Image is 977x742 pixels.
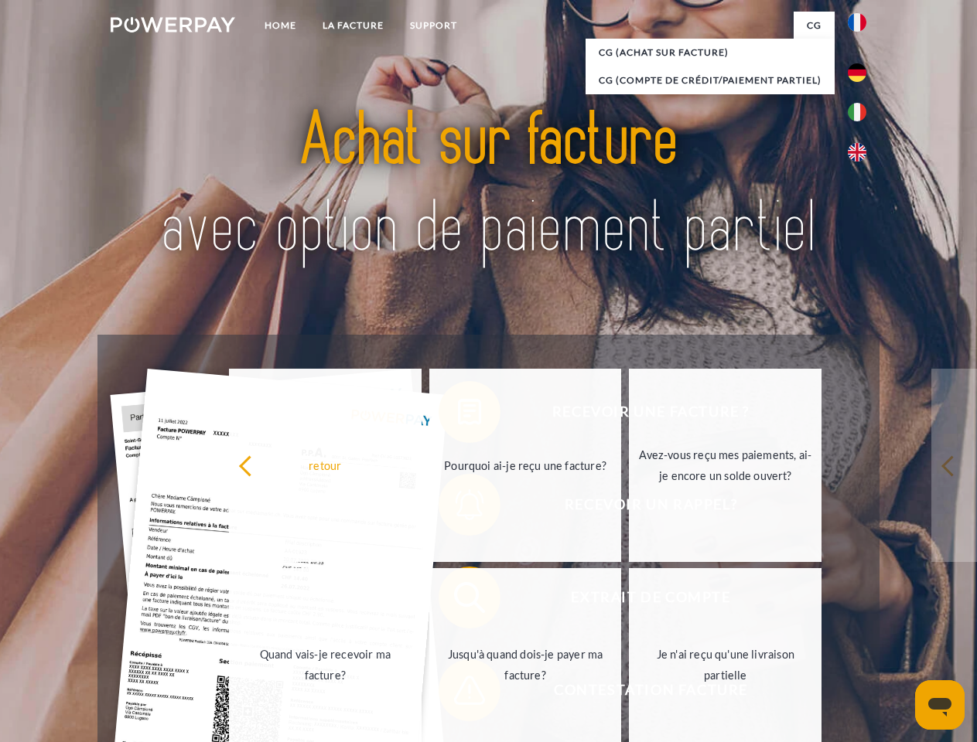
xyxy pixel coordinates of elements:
[148,74,829,296] img: title-powerpay_fr.svg
[848,63,866,82] img: de
[629,369,822,562] a: Avez-vous reçu mes paiements, ai-je encore un solde ouvert?
[439,454,613,475] div: Pourquoi ai-je reçu une facture?
[309,12,397,39] a: LA FACTURE
[848,13,866,32] img: fr
[638,444,812,486] div: Avez-vous reçu mes paiements, ai-je encore un solde ouvert?
[397,12,470,39] a: Support
[238,644,412,686] div: Quand vais-je recevoir ma facture?
[794,12,835,39] a: CG
[111,17,235,32] img: logo-powerpay-white.svg
[439,644,613,686] div: Jusqu'à quand dois-je payer ma facture?
[638,644,812,686] div: Je n'ai reçu qu'une livraison partielle
[848,103,866,121] img: it
[586,66,835,94] a: CG (Compte de crédit/paiement partiel)
[848,143,866,162] img: en
[915,680,965,730] iframe: Bouton de lancement de la fenêtre de messagerie
[586,39,835,66] a: CG (achat sur facture)
[238,454,412,475] div: retour
[251,12,309,39] a: Home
